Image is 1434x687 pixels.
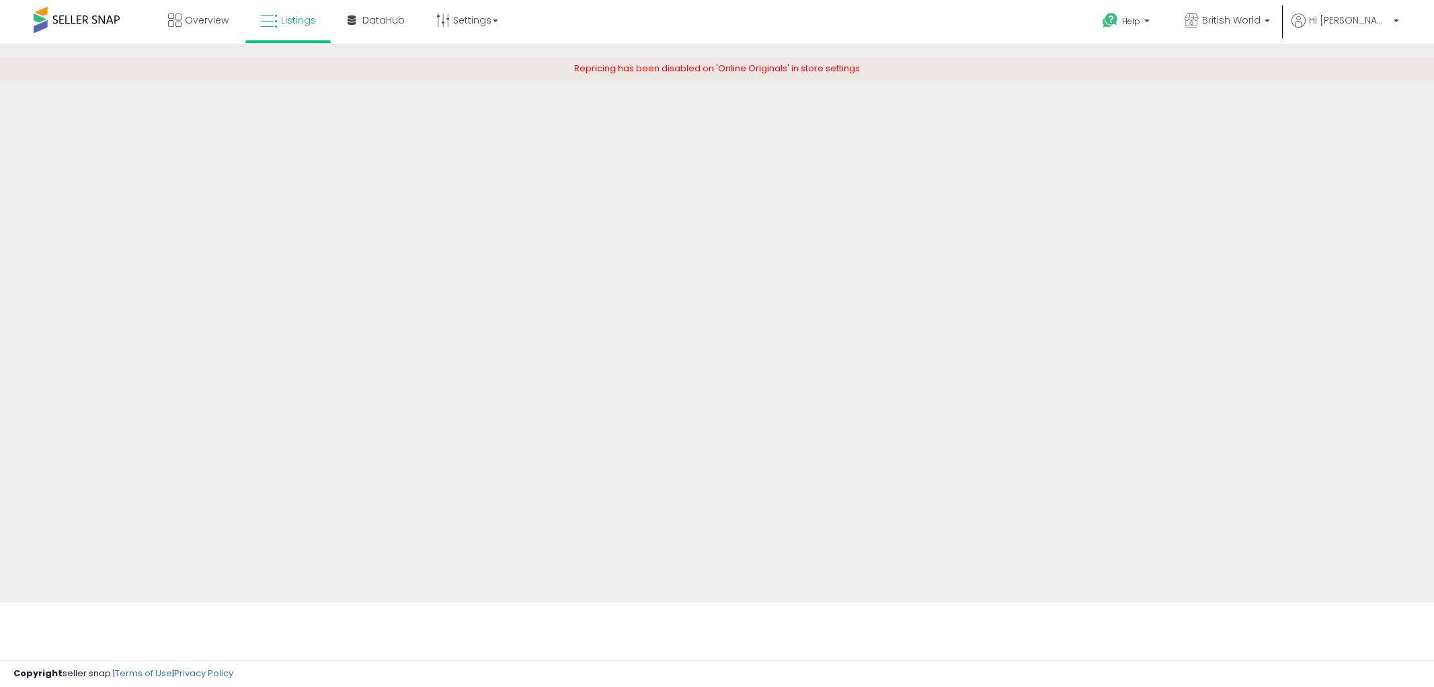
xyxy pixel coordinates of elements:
span: British World [1202,13,1261,27]
span: Help [1122,15,1140,27]
a: Hi [PERSON_NAME] [1291,13,1399,44]
span: DataHub [362,13,405,27]
span: Hi [PERSON_NAME] [1309,13,1390,27]
span: Listings [281,13,316,27]
i: Get Help [1102,12,1119,29]
a: Help [1092,2,1163,44]
span: Overview [185,13,229,27]
span: Repricing has been disabled on 'Online Originals' in store settings [574,62,860,75]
